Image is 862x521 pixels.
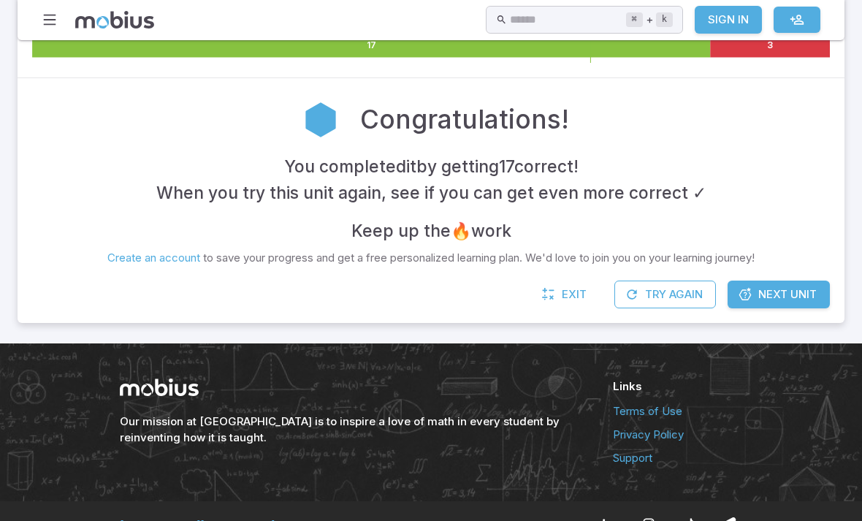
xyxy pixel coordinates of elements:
a: Privacy Policy [613,427,742,443]
a: Support [613,450,742,466]
h6: Links [613,379,742,395]
h4: You completed it by getting 17 correct ! [284,153,579,180]
h2: Congratulations! [360,101,569,139]
a: Sign In [695,6,762,34]
kbd: k [656,12,673,27]
a: Next Unit [728,281,830,308]
a: Exit [534,281,597,308]
h6: Our mission at [GEOGRAPHIC_DATA] is to inspire a love of math in every student by reinventing how... [120,414,578,446]
span: Exit [562,286,587,303]
h4: Keep up the 🔥 work [351,218,511,244]
button: Try Again [614,281,716,308]
div: + [626,11,673,28]
a: Terms of Use [613,403,742,419]
p: to save your progress and get a free personalized learning plan. We'd love to join you on your le... [107,250,755,266]
h4: When you try this unit again, see if you can get even more correct ✓ [156,180,706,206]
a: Create an account [107,251,200,265]
span: Next Unit [758,286,817,303]
kbd: ⌘ [626,12,643,27]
